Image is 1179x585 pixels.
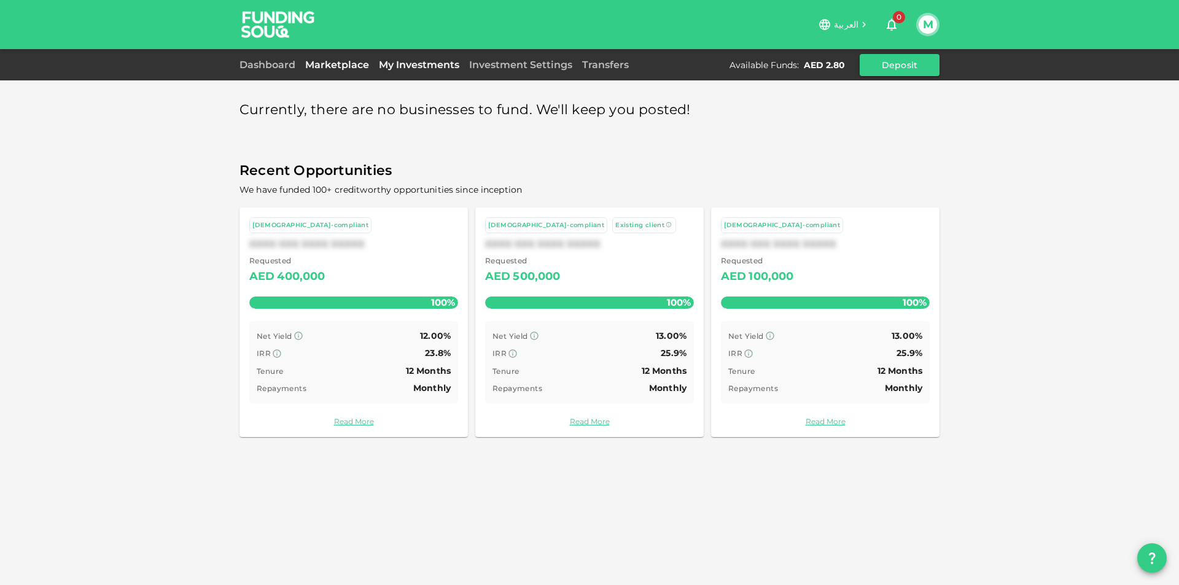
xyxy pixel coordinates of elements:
[485,267,510,287] div: AED
[300,59,374,71] a: Marketplace
[711,207,940,437] a: [DEMOGRAPHIC_DATA]-compliantXXXX XXX XXXX XXXXX Requested AED100,000100% Net Yield 13.00% IRR 25....
[485,238,694,250] div: XXXX XXX XXXX XXXXX
[257,384,306,393] span: Repayments
[239,59,300,71] a: Dashboard
[860,54,940,76] button: Deposit
[249,255,325,267] span: Requested
[919,15,937,34] button: M
[277,267,325,287] div: 400,000
[475,207,704,437] a: [DEMOGRAPHIC_DATA]-compliant Existing clientXXXX XXX XXXX XXXXX Requested AED500,000100% Net Yiel...
[464,59,577,71] a: Investment Settings
[900,293,930,311] span: 100%
[239,207,468,437] a: [DEMOGRAPHIC_DATA]-compliantXXXX XXX XXXX XXXXX Requested AED400,000100% Net Yield 12.00% IRR 23....
[721,238,930,250] div: XXXX XXX XXXX XXXXX
[252,220,368,231] div: [DEMOGRAPHIC_DATA]-compliant
[249,416,458,427] a: Read More
[897,347,922,358] span: 25.9%
[492,331,528,341] span: Net Yield
[728,349,742,358] span: IRR
[728,366,755,376] span: Tenure
[257,349,271,358] span: IRR
[239,184,522,195] span: We have funded 100+ creditworthy opportunities since inception
[425,347,451,358] span: 23.8%
[492,349,507,358] span: IRR
[577,59,634,71] a: Transfers
[492,366,519,376] span: Tenure
[488,220,604,231] div: [DEMOGRAPHIC_DATA]-compliant
[249,267,274,287] div: AED
[661,347,687,358] span: 25.9%
[804,59,845,71] div: AED 2.80
[728,331,764,341] span: Net Yield
[413,382,451,393] span: Monthly
[879,12,904,37] button: 0
[374,59,464,71] a: My Investments
[721,416,930,427] a: Read More
[724,220,840,231] div: [DEMOGRAPHIC_DATA]-compliant
[239,98,691,122] span: Currently, there are no businesses to fund. We'll keep you posted!
[730,59,799,71] div: Available Funds :
[257,366,283,376] span: Tenure
[656,330,687,341] span: 13.00%
[721,267,746,287] div: AED
[649,382,687,393] span: Monthly
[834,19,858,30] span: العربية
[615,221,664,229] span: Existing client
[728,384,778,393] span: Repayments
[1137,543,1167,573] button: question
[749,267,793,287] div: 100,000
[877,365,922,376] span: 12 Months
[664,293,694,311] span: 100%
[485,416,694,427] a: Read More
[492,384,542,393] span: Repayments
[239,159,940,183] span: Recent Opportunities
[721,255,794,267] span: Requested
[406,365,451,376] span: 12 Months
[249,238,458,250] div: XXXX XXX XXXX XXXXX
[513,267,560,287] div: 500,000
[893,11,905,23] span: 0
[885,382,922,393] span: Monthly
[428,293,458,311] span: 100%
[642,365,687,376] span: 12 Months
[420,330,451,341] span: 12.00%
[892,330,922,341] span: 13.00%
[257,331,292,341] span: Net Yield
[485,255,561,267] span: Requested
